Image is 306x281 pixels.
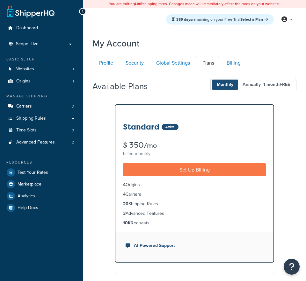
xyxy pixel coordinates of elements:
a: Websites 1 [5,63,78,75]
a: Select a Plan [240,17,268,22]
span: 1 [73,67,74,72]
a: Set Up Billing [123,163,266,176]
li: AI-Powered Support [126,242,263,249]
a: Billing [220,56,246,70]
small: /mo [144,141,157,150]
button: Monthly Annually- 1 monthFREE [210,78,296,91]
a: Dashboard [5,22,78,34]
span: Marketplace [18,182,41,187]
span: 2 [72,140,74,145]
button: Open Resource Center [284,259,300,275]
a: Plans [196,56,219,70]
a: Advanced Features 2 [5,137,78,148]
a: Shipping Rules [5,113,78,124]
a: Origins 1 [5,75,78,87]
strong: 20 [123,200,128,207]
span: Dashboard [16,25,38,31]
span: Shipping Rules [16,116,46,121]
a: Time Slots 0 [5,124,78,136]
li: Requests [123,220,266,227]
a: ShipperHQ Home [7,5,55,18]
span: 1 [73,79,74,84]
h2: Available Plans [92,82,157,91]
li: Carriers [123,191,266,198]
strong: 10K [123,220,131,226]
span: Test Your Rates [18,170,48,175]
strong: 4 [123,181,126,188]
div: Manage Shipping [5,94,78,99]
a: Analytics [5,190,78,202]
a: Global Settings [149,56,195,70]
strong: 4 [123,191,126,198]
span: Time Slots [16,128,37,133]
div: Active [162,124,178,130]
li: Origins [5,75,78,87]
div: billed monthly [123,149,266,158]
li: Time Slots [5,124,78,136]
div: Basic Setup [5,57,78,62]
li: Origins [123,181,266,188]
div: remaining on your Free Trial [166,14,274,25]
span: Analytics [18,193,35,199]
li: Shipping Rules [123,200,266,207]
span: 3 [72,104,74,109]
span: Monthly [212,80,238,90]
span: Websites [16,67,34,72]
div: $ 350 [123,141,266,149]
strong: 3 [123,210,126,217]
strong: 389 days [176,17,192,22]
b: FREE [280,81,290,88]
a: Help Docs [5,202,78,214]
h3: Standard [123,123,159,131]
span: Help Docs [18,205,38,211]
span: Advanced Features [16,140,55,145]
span: Origins [16,79,31,84]
a: Security [119,56,149,70]
span: Carriers [16,104,32,109]
a: Profile [92,56,118,70]
a: Test Your Rates [5,167,78,178]
span: - 1 month [261,81,290,88]
b: LIVE [135,1,142,7]
span: Annually [238,80,295,90]
a: Carriers 3 [5,101,78,112]
li: Websites [5,63,78,75]
li: Advanced Features [5,137,78,148]
span: 0 [72,128,74,133]
li: Carriers [5,101,78,112]
a: Marketplace [5,179,78,190]
span: Scope: Live [16,41,39,47]
li: Advanced Features [123,210,266,217]
div: Resources [5,160,78,165]
h1: My Account [92,37,140,50]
